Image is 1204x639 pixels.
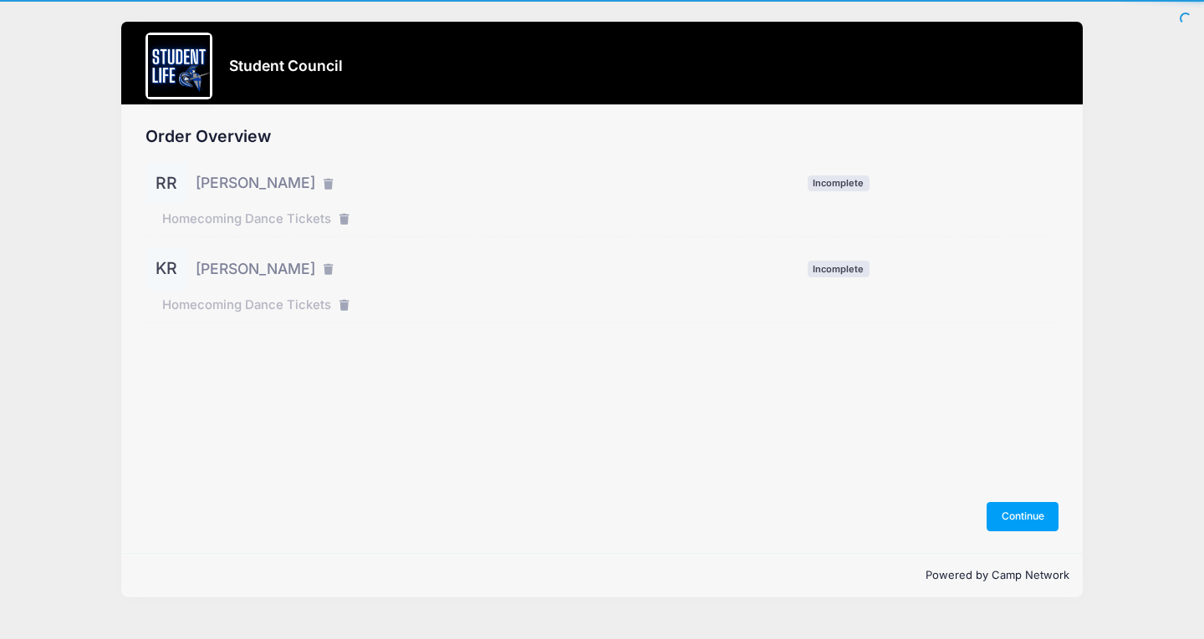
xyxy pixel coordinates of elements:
[196,258,315,280] span: [PERSON_NAME]
[229,57,343,74] h3: Student Council
[135,567,1069,584] p: Powered by Camp Network
[987,502,1059,530] button: Continue
[808,261,870,276] span: Incomplete
[162,296,331,314] span: Homecoming Dance Tickets
[145,127,1059,146] h2: Order Overview
[145,162,187,204] div: RR
[808,175,870,191] span: Incomplete
[196,172,315,194] span: [PERSON_NAME]
[145,248,187,290] div: KR
[162,210,331,228] span: Homecoming Dance Tickets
